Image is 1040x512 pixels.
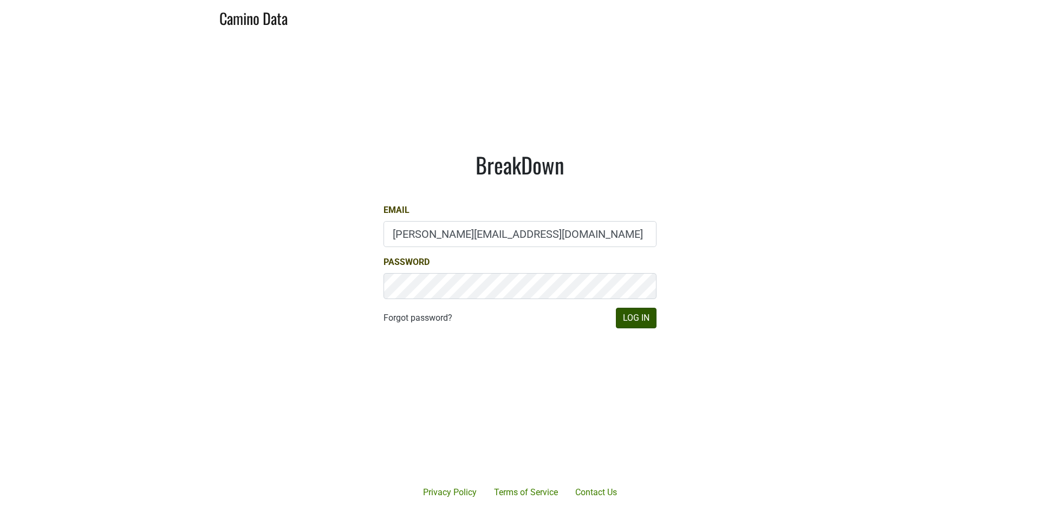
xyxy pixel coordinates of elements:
h1: BreakDown [383,152,656,178]
a: Contact Us [567,482,626,503]
a: Privacy Policy [414,482,485,503]
a: Camino Data [219,4,288,30]
label: Email [383,204,409,217]
button: Log In [616,308,656,328]
label: Password [383,256,430,269]
a: Forgot password? [383,312,452,325]
a: Terms of Service [485,482,567,503]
